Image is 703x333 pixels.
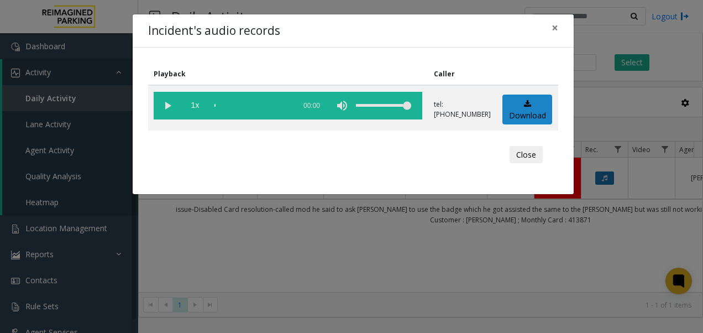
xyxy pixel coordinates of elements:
div: volume level [356,92,411,119]
th: Playback [148,63,428,85]
button: Close [544,14,566,41]
th: Caller [428,63,497,85]
span: playback speed button [181,92,209,119]
a: Download [502,95,552,125]
span: × [552,20,558,35]
div: scrub bar [214,92,290,119]
h4: Incident's audio records [148,22,280,40]
button: Close [510,146,543,164]
p: tel:[PHONE_NUMBER] [434,100,491,119]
